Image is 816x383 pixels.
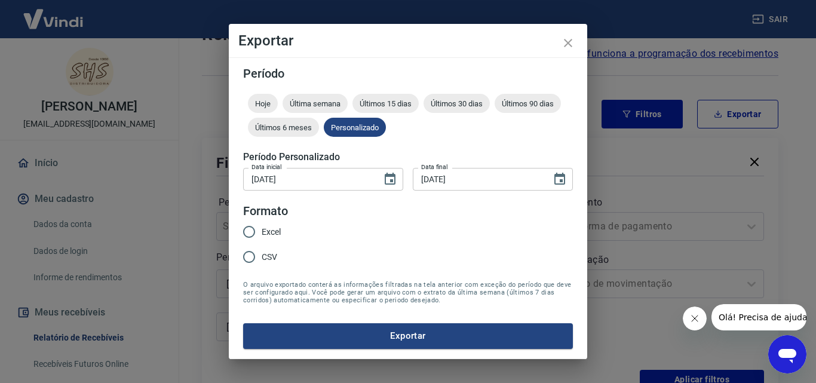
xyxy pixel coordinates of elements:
[262,226,281,238] span: Excel
[243,281,573,304] span: O arquivo exportado conterá as informações filtradas na tela anterior com exceção do período que ...
[352,99,419,108] span: Últimos 15 dias
[711,304,806,330] iframe: Mensagem da empresa
[283,94,348,113] div: Última semana
[243,203,288,220] legend: Formato
[248,123,319,132] span: Últimos 6 meses
[421,163,448,171] label: Data final
[554,29,582,57] button: close
[243,151,573,163] h5: Período Personalizado
[495,94,561,113] div: Últimos 90 dias
[768,335,806,373] iframe: Botão para abrir a janela de mensagens
[283,99,348,108] span: Última semana
[251,163,282,171] label: Data inicial
[424,94,490,113] div: Últimos 30 dias
[495,99,561,108] span: Últimos 90 dias
[262,251,277,263] span: CSV
[378,167,402,191] button: Choose date, selected date is 22 de set de 2025
[248,118,319,137] div: Últimos 6 meses
[683,307,707,330] iframe: Fechar mensagem
[7,8,100,18] span: Olá! Precisa de ajuda?
[324,123,386,132] span: Personalizado
[238,33,578,48] h4: Exportar
[424,99,490,108] span: Últimos 30 dias
[413,168,543,190] input: DD/MM/YYYY
[243,68,573,79] h5: Período
[248,99,278,108] span: Hoje
[324,118,386,137] div: Personalizado
[352,94,419,113] div: Últimos 15 dias
[243,323,573,348] button: Exportar
[243,168,373,190] input: DD/MM/YYYY
[248,94,278,113] div: Hoje
[548,167,572,191] button: Choose date, selected date is 22 de set de 2025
